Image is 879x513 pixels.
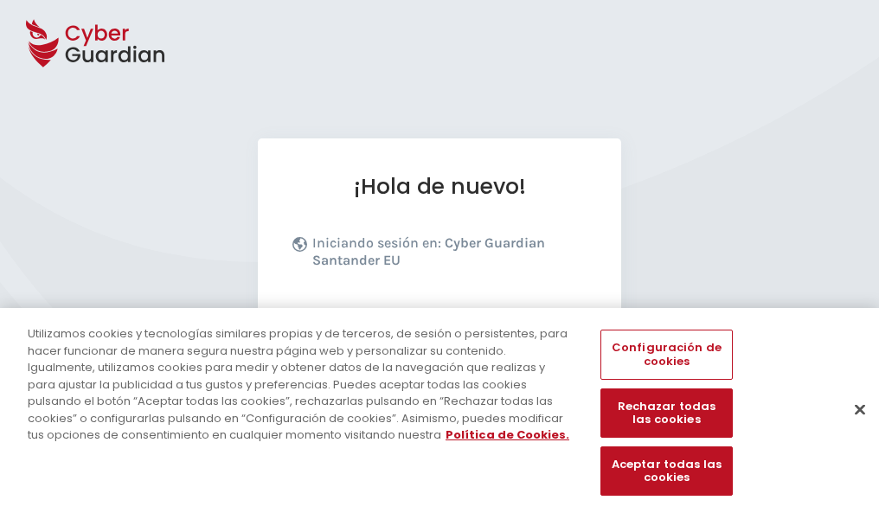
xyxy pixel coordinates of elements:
[446,426,569,443] a: Más información sobre su privacidad, se abre en una nueva pestaña
[841,390,879,428] button: Cerrar
[600,330,732,379] button: Configuración de cookies, Abre el cuadro de diálogo del centro de preferencias.
[312,234,582,278] p: Iniciando sesión en:
[600,446,732,496] button: Aceptar todas las cookies
[292,173,587,200] h1: ¡Hola de nuevo!
[28,325,574,444] div: Utilizamos cookies y tecnologías similares propias y de terceros, de sesión o persistentes, para ...
[600,388,732,438] button: Rechazar todas las cookies
[312,234,545,268] b: Cyber Guardian Santander EU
